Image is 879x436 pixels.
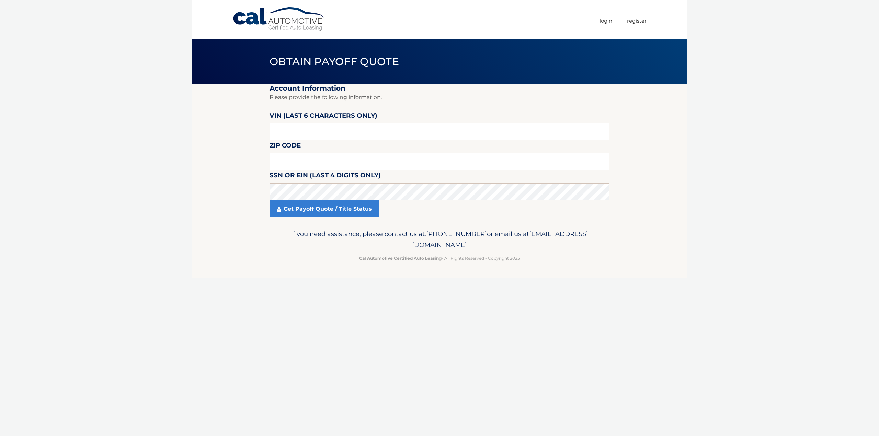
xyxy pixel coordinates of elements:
[270,84,609,93] h2: Account Information
[270,170,381,183] label: SSN or EIN (last 4 digits only)
[270,55,399,68] span: Obtain Payoff Quote
[274,255,605,262] p: - All Rights Reserved - Copyright 2025
[270,110,377,123] label: VIN (last 6 characters only)
[274,228,605,250] p: If you need assistance, please contact us at: or email us at
[270,200,379,217] a: Get Payoff Quote / Title Status
[270,93,609,102] p: Please provide the following information.
[359,256,442,261] strong: Cal Automotive Certified Auto Leasing
[426,230,487,238] span: [PHONE_NUMBER]
[600,15,612,26] a: Login
[232,7,325,31] a: Cal Automotive
[627,15,647,26] a: Register
[270,140,301,153] label: Zip Code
